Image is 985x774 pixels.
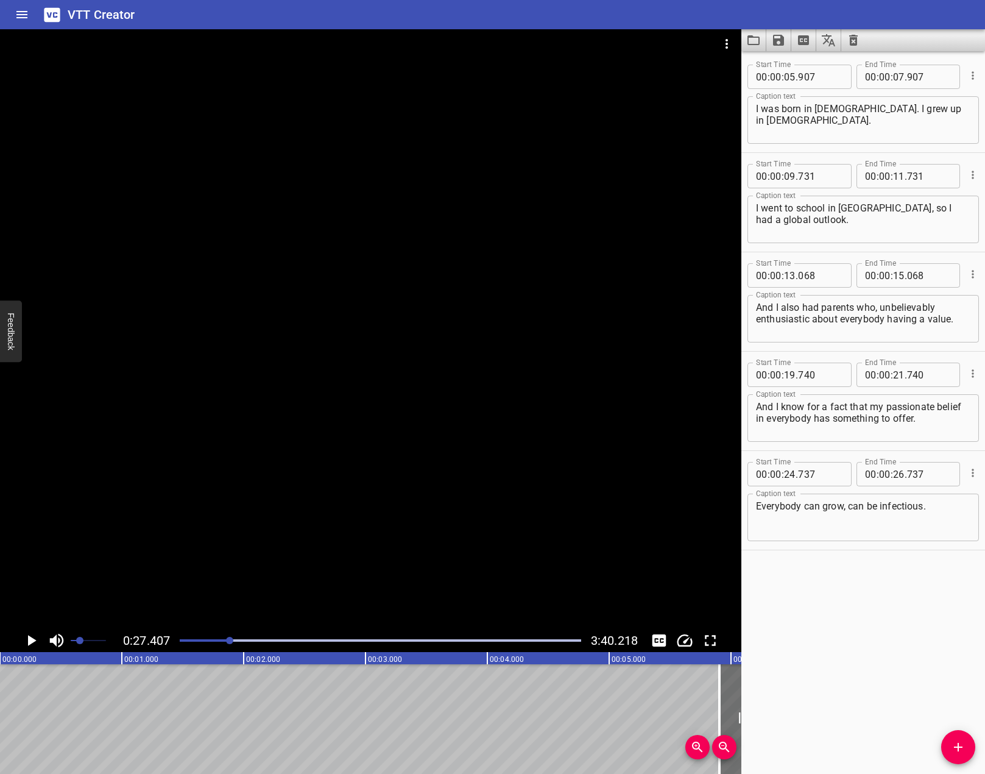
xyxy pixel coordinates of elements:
button: Toggle fullscreen [699,629,722,652]
input: 00 [756,462,768,486]
span: : [891,462,893,486]
input: 00 [756,263,768,288]
text: 00:00.000 [2,655,37,664]
span: : [782,363,784,387]
input: 068 [907,263,951,288]
input: 19 [784,363,796,387]
input: 00 [865,65,877,89]
div: Cue Options [965,258,979,290]
span: : [782,164,784,188]
input: 00 [770,65,782,89]
span: : [768,65,770,89]
text: 00:03.000 [368,655,402,664]
text: 00:06.000 [733,655,768,664]
input: 07 [893,65,905,89]
textarea: Everybody can grow, can be infectious. [756,500,970,535]
text: 00:02.000 [246,655,280,664]
svg: Load captions from file [746,33,761,48]
input: 740 [907,363,951,387]
span: : [877,164,879,188]
input: 00 [770,462,782,486]
input: 24 [784,462,796,486]
button: Cue Options [965,366,981,382]
input: 00 [879,164,891,188]
input: 09 [784,164,796,188]
input: 068 [798,263,842,288]
textarea: And I know for a fact that my passionate belief in everybody has something to offer. [756,401,970,436]
span: : [768,164,770,188]
textarea: And I also had parents who, unbelievably enthusiastic about everybody having a value. [756,302,970,336]
span: . [796,363,798,387]
input: 00 [770,263,782,288]
textarea: I was born in [DEMOGRAPHIC_DATA]. I grew up in [DEMOGRAPHIC_DATA]. [756,103,970,138]
input: 00 [756,164,768,188]
input: 05 [784,65,796,89]
input: 740 [798,363,842,387]
button: Video Options [712,29,741,59]
input: 737 [798,462,842,486]
input: 26 [893,462,905,486]
span: . [905,263,907,288]
span: . [905,65,907,89]
h6: VTT Creator [68,5,135,24]
input: 00 [865,363,877,387]
span: : [768,263,770,288]
input: 00 [865,164,877,188]
text: 00:01.000 [124,655,158,664]
input: 731 [798,164,842,188]
text: 00:05.000 [612,655,646,664]
button: Change Playback Speed [673,629,696,652]
span: : [877,65,879,89]
input: 907 [798,65,842,89]
input: 00 [756,65,768,89]
button: Zoom In [685,735,710,759]
button: Add Cue [941,730,975,764]
input: 737 [907,462,951,486]
div: Cue Options [965,358,979,389]
span: 0:27.407 [123,633,170,648]
button: Cue Options [965,167,981,183]
button: Toggle mute [45,629,68,652]
svg: Translate captions [821,33,836,48]
button: Load captions from file [741,29,766,51]
button: Toggle captions [648,629,671,652]
div: Cue Options [965,457,979,489]
span: . [905,164,907,188]
input: 00 [865,263,877,288]
input: 13 [784,263,796,288]
button: Cue Options [965,465,981,481]
span: : [891,164,893,188]
span: : [877,462,879,486]
input: 11 [893,164,905,188]
input: 00 [770,164,782,188]
span: : [891,263,893,288]
input: 00 [879,363,891,387]
input: 00 [879,462,891,486]
span: 3:40.218 [591,633,638,648]
div: Play progress [180,639,581,642]
span: : [891,65,893,89]
div: Cue Options [965,60,979,91]
input: 21 [893,363,905,387]
svg: Clear captions [846,33,861,48]
button: Play/Pause [19,629,43,652]
input: 00 [756,363,768,387]
button: Extract captions from video [791,29,816,51]
input: 00 [879,263,891,288]
button: Cue Options [965,266,981,282]
span: : [768,363,770,387]
input: 907 [907,65,951,89]
input: 15 [893,263,905,288]
span: : [768,462,770,486]
span: : [877,363,879,387]
button: Translate captions [816,29,841,51]
span: . [796,462,798,486]
svg: Save captions to file [771,33,786,48]
span: : [782,462,784,486]
span: . [796,164,798,188]
text: 00:04.000 [490,655,524,664]
button: Cue Options [965,68,981,83]
span: : [782,263,784,288]
button: Clear captions [841,29,866,51]
span: : [877,263,879,288]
